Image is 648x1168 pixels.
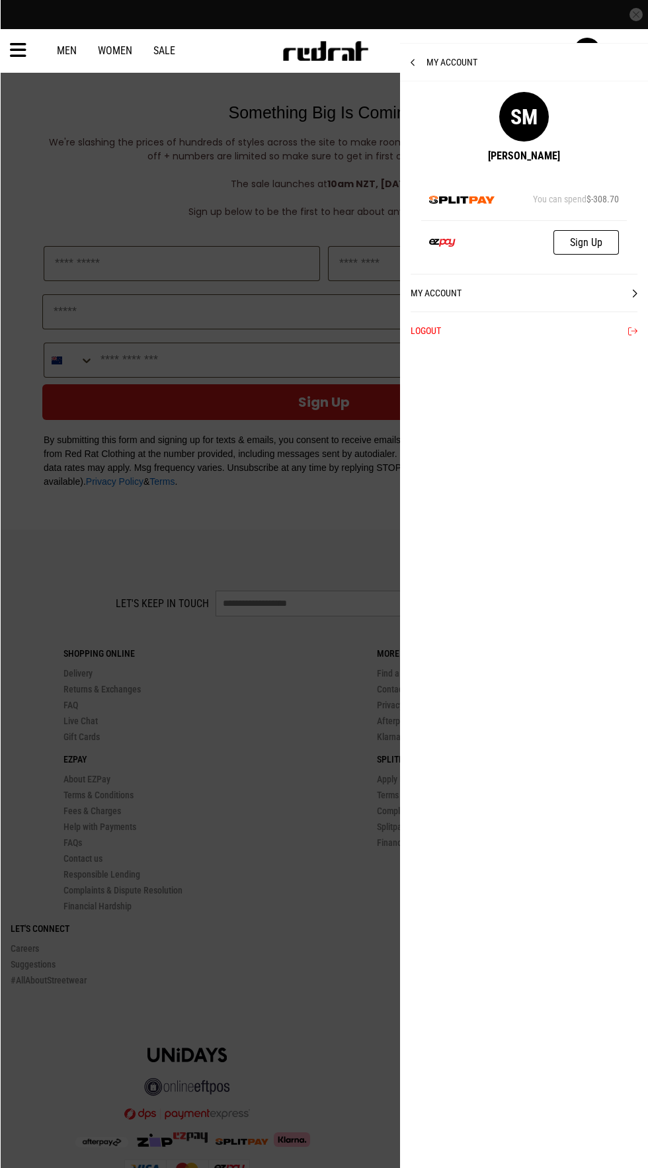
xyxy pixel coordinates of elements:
a: Sale [153,44,175,57]
div: SM [499,92,549,142]
a: Sign Up [553,230,619,255]
span: My Account [411,57,477,67]
span: $-308.70 [587,194,619,204]
img: Splitpay [429,196,495,204]
a: My Account [411,274,637,312]
a: Men [57,44,77,57]
div: [PERSON_NAME] [488,149,560,162]
img: Ezpay [429,239,456,247]
button: Open LiveChat chat widget [11,5,50,45]
a: Women [98,44,132,57]
img: Redrat logo [282,41,369,61]
button: Logout [411,312,637,349]
div: You can spend [533,194,619,204]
